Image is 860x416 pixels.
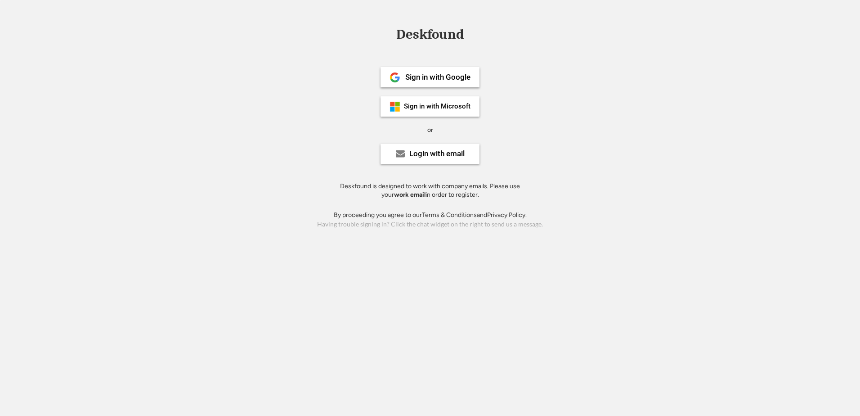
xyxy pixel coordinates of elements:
strong: work email [394,191,426,199]
div: Sign in with Microsoft [404,103,470,110]
img: 1024px-Google__G__Logo.svg.png [390,72,400,83]
div: By proceeding you agree to our and [334,211,527,220]
div: Deskfound [392,27,468,41]
img: ms-symbollockup_mssymbol_19.png [390,101,400,112]
div: Deskfound is designed to work with company emails. Please use your in order to register. [329,182,531,199]
div: or [427,126,433,135]
div: Sign in with Google [405,73,470,81]
a: Terms & Conditions [422,211,477,219]
a: Privacy Policy. [487,211,527,219]
div: Login with email [409,150,465,158]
